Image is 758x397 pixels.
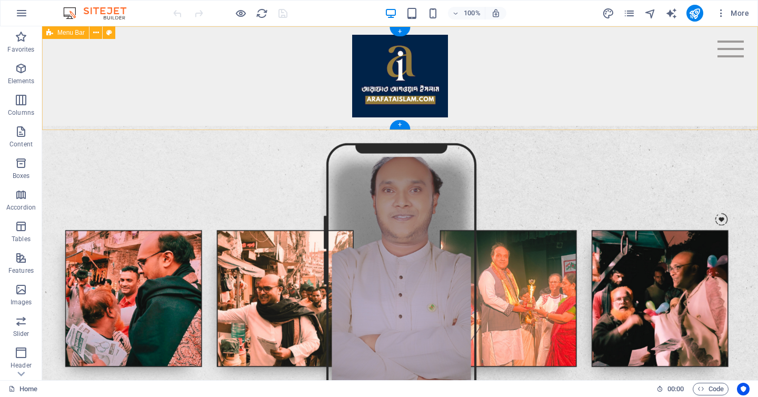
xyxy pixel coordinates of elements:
[716,8,749,18] span: More
[9,140,33,148] p: Content
[712,5,753,22] button: More
[644,7,656,19] i: Navigator
[448,7,485,19] button: 100%
[61,7,139,19] img: Editor Logo
[390,120,410,130] div: +
[234,7,247,19] button: Click here to leave preview mode and continue editing
[623,7,635,19] i: Pages (Ctrl+Alt+S)
[57,29,85,36] span: Menu Bar
[11,361,32,370] p: Header
[675,385,676,393] span: :
[623,7,636,19] button: pages
[686,5,703,22] button: publish
[13,330,29,338] p: Slider
[8,266,34,275] p: Features
[602,7,614,19] i: Design (Ctrl+Alt+Y)
[693,383,729,395] button: Code
[7,45,34,54] p: Favorites
[491,8,501,18] i: On resize automatically adjust zoom level to fit chosen device.
[8,108,34,117] p: Columns
[11,298,32,306] p: Images
[644,7,657,19] button: navigator
[602,7,615,19] button: design
[390,27,410,36] div: +
[464,7,481,19] h6: 100%
[667,383,684,395] span: 00 00
[665,7,678,19] button: text_generator
[665,7,677,19] i: AI Writer
[255,7,268,19] button: reload
[737,383,750,395] button: Usercentrics
[8,383,37,395] a: Click to cancel selection. Double-click to open Pages
[12,235,31,243] p: Tables
[13,172,30,180] p: Boxes
[6,203,36,212] p: Accordion
[8,77,35,85] p: Elements
[689,7,701,19] i: Publish
[256,7,268,19] i: Reload page
[697,383,724,395] span: Code
[656,383,684,395] h6: Session time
